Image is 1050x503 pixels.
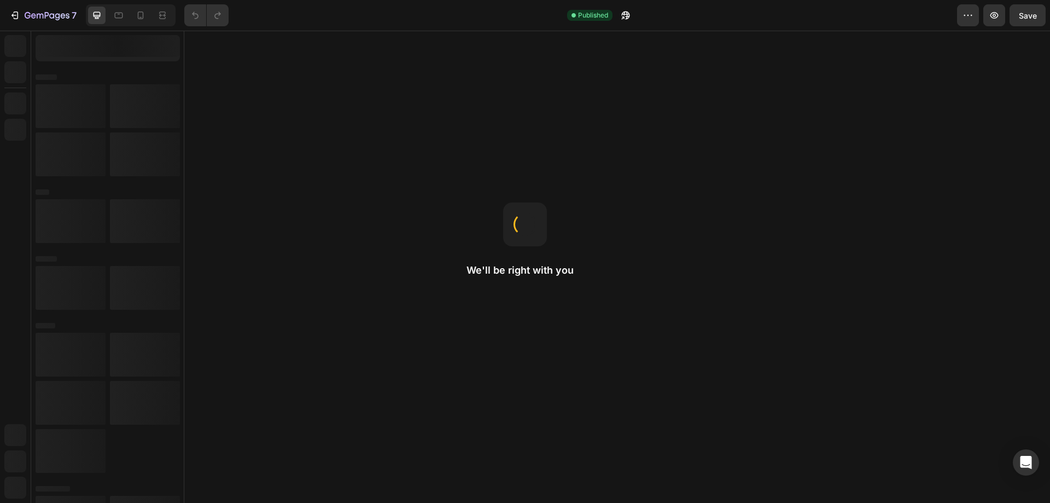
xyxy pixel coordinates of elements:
[578,10,608,20] span: Published
[1010,4,1046,26] button: Save
[1013,449,1039,476] div: Open Intercom Messenger
[72,9,77,22] p: 7
[184,4,229,26] div: Undo/Redo
[4,4,81,26] button: 7
[466,264,584,277] h2: We'll be right with you
[1019,11,1037,20] span: Save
